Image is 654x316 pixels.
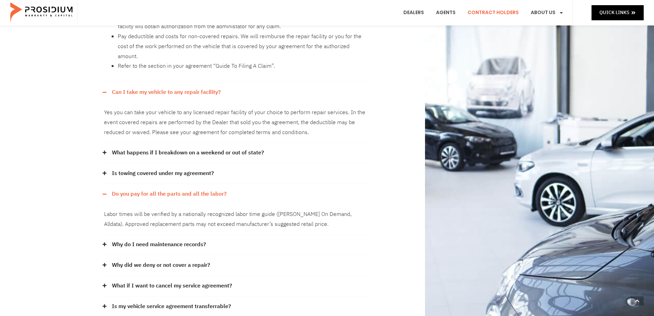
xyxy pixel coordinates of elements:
a: Do you pay for all the parts and all the labor? [112,189,227,199]
a: Why did we deny or not cover a repair? [112,260,210,270]
div: Do you pay for all the parts and all the labor? [104,184,369,204]
a: Is my vehicle service agreement transferrable? [112,302,231,312]
li: Pay deductible and costs for non-covered repairs. We will reimburse the repair facility or you fo... [118,32,369,61]
div: Why do I need maintenance records? [104,235,369,255]
a: Is towing covered under my agreement? [112,168,214,178]
div: What if I want to cancel my service agreement? [104,276,369,296]
div: Is towing covered under my agreement? [104,163,369,184]
div: Can I take my vehicle to any repair facility? [104,102,369,143]
a: What happens if I breakdown on a weekend or out of state? [112,148,264,158]
div: Can I take my vehicle to any repair facility? [104,82,369,102]
span: Quick Links [599,8,629,17]
a: Quick Links [592,5,644,20]
a: What if I want to cancel my service agreement? [112,281,232,291]
a: Can I take my vehicle to any repair facility? [112,87,221,97]
div: Do you pay for all the parts and all the labor? [104,204,369,235]
li: Refer to the section in your agreement “Guide To Filing A Claim”. [118,61,369,71]
div: Why did we deny or not cover a repair? [104,255,369,276]
a: Why do I need maintenance records? [112,240,206,250]
div: What happens if I breakdown on a weekend or out of state? [104,143,369,163]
